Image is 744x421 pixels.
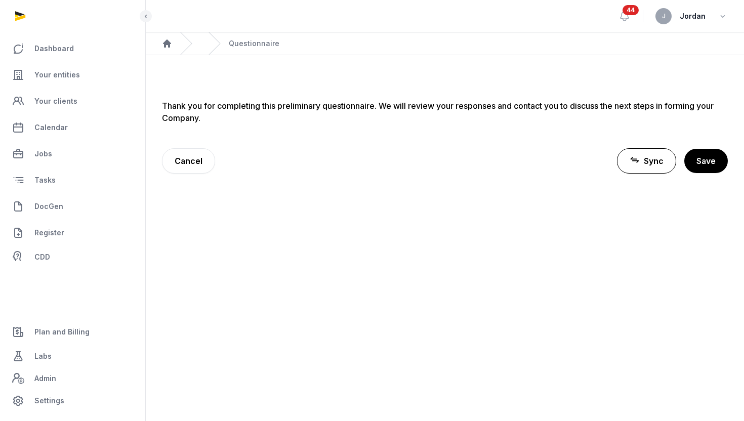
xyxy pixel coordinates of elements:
button: Save [684,149,728,173]
span: Jordan [680,10,706,22]
a: DocGen [8,194,137,219]
nav: Breadcrumb [146,32,744,55]
a: Jobs [8,142,137,166]
a: Labs [8,344,137,368]
span: Plan and Billing [34,326,90,338]
span: Settings [34,395,64,407]
span: 44 [623,5,639,15]
span: Sync [644,155,664,167]
span: Your clients [34,95,77,107]
span: Labs [34,350,52,362]
span: Jobs [34,148,52,160]
a: Dashboard [8,36,137,61]
a: Plan and Billing [8,320,137,344]
a: Your clients [8,89,137,113]
a: Calendar [8,115,137,140]
a: Admin [8,368,137,389]
a: Register [8,221,137,245]
span: Dashboard [34,43,74,55]
div: Thank you for completing this preliminary questionnaire. We will review your responses and contac... [162,100,728,124]
span: Admin [34,372,56,385]
span: Register [34,227,64,239]
button: J [655,8,672,24]
span: Questionnaire [229,38,279,49]
a: Cancel [162,148,215,174]
a: Your entities [8,63,137,87]
span: J [662,13,666,19]
a: Tasks [8,168,137,192]
a: CDD [8,247,137,267]
span: Calendar [34,121,68,134]
a: Settings [8,389,137,413]
span: Your entities [34,69,80,81]
span: CDD [34,251,50,263]
span: DocGen [34,200,63,213]
span: Tasks [34,174,56,186]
